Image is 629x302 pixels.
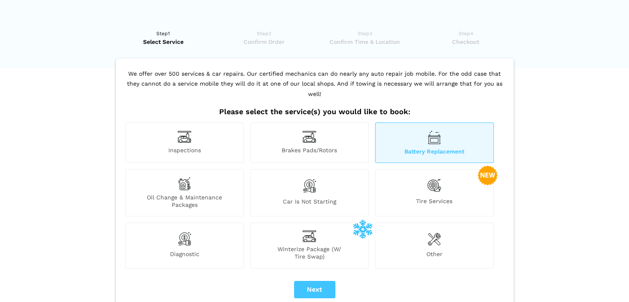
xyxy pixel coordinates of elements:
[116,29,211,46] a: Step1
[294,281,335,298] button: Next
[251,146,368,155] span: Brakes Pads/Rotors
[418,38,514,46] span: Checkout
[375,250,493,260] span: Other
[317,38,413,46] span: Confirm Time & Location
[216,38,312,46] span: Confirm Order
[126,194,244,209] span: Oil Change & Maintenance Packages
[123,107,506,116] h2: Please select the service(s) you would like to book:
[126,146,244,155] span: Inspections
[216,29,312,46] a: Step2
[251,198,368,209] span: Car is not starting
[375,148,493,155] span: Battery Replacement
[478,165,497,185] img: new-badge-2-48.png
[317,29,413,46] a: Step3
[251,245,368,260] span: Winterize Package (W/ Tire Swap)
[353,219,373,239] img: winterize-icon_1.png
[375,197,493,209] span: Tire Services
[126,250,244,260] span: Diagnostic
[418,29,514,46] a: Step4
[116,38,211,46] span: Select Service
[123,69,506,108] p: We offer over 500 services & car repairs. Our certified mechanics can do nearly any auto repair j...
